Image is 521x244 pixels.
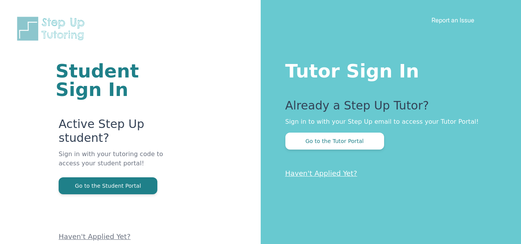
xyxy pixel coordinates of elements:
a: Haven't Applied Yet? [59,232,131,241]
p: Sign in to with your Step Up email to access your Tutor Portal! [285,117,491,126]
h1: Tutor Sign In [285,59,491,80]
button: Go to the Student Portal [59,177,157,194]
h1: Student Sign In [56,62,168,99]
button: Go to the Tutor Portal [285,133,384,150]
p: Sign in with your tutoring code to access your student portal! [59,150,168,177]
a: Go to the Tutor Portal [285,137,384,145]
a: Report an Issue [432,16,474,24]
img: Step Up Tutoring horizontal logo [15,15,89,42]
a: Haven't Applied Yet? [285,169,357,177]
a: Go to the Student Portal [59,182,157,189]
p: Active Step Up student? [59,117,168,150]
p: Already a Step Up Tutor? [285,99,491,117]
